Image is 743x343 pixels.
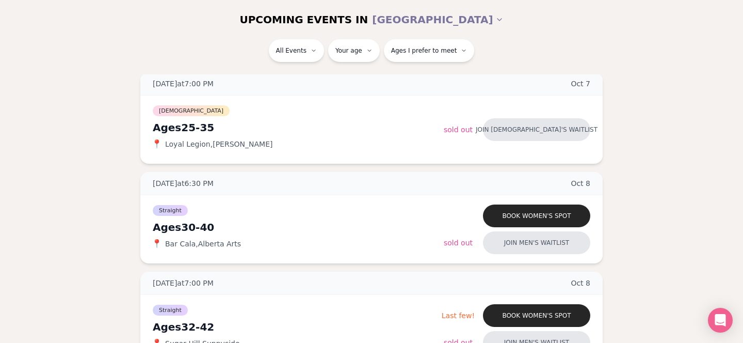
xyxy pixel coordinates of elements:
[483,304,590,327] button: Book women's spot
[269,39,324,62] button: All Events
[444,126,473,134] span: Sold Out
[708,308,733,333] div: Open Intercom Messenger
[153,278,214,288] span: [DATE] at 7:00 PM
[153,178,214,189] span: [DATE] at 6:30 PM
[571,178,590,189] span: Oct 8
[483,118,590,141] button: Join [DEMOGRAPHIC_DATA]'s waitlist
[442,311,475,320] span: Last few!
[153,105,230,116] span: [DEMOGRAPHIC_DATA]
[153,79,214,89] span: [DATE] at 7:00 PM
[391,46,457,55] span: Ages I prefer to meet
[444,239,473,247] span: Sold Out
[335,46,362,55] span: Your age
[571,79,590,89] span: Oct 7
[165,139,272,149] span: Loyal Legion , [PERSON_NAME]
[239,12,368,27] span: UPCOMING EVENTS IN
[276,46,306,55] span: All Events
[153,220,444,235] div: Ages 30-40
[372,8,503,31] button: [GEOGRAPHIC_DATA]
[153,240,161,248] span: 📍
[483,231,590,254] button: Join men's waitlist
[153,305,188,316] span: Straight
[483,205,590,227] button: Book women's spot
[153,120,444,135] div: Ages 25-35
[153,205,188,216] span: Straight
[153,320,442,334] div: Ages 32-42
[153,140,161,148] span: 📍
[165,239,241,249] span: Bar Cala , Alberta Arts
[384,39,475,62] button: Ages I prefer to meet
[328,39,380,62] button: Your age
[571,278,590,288] span: Oct 8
